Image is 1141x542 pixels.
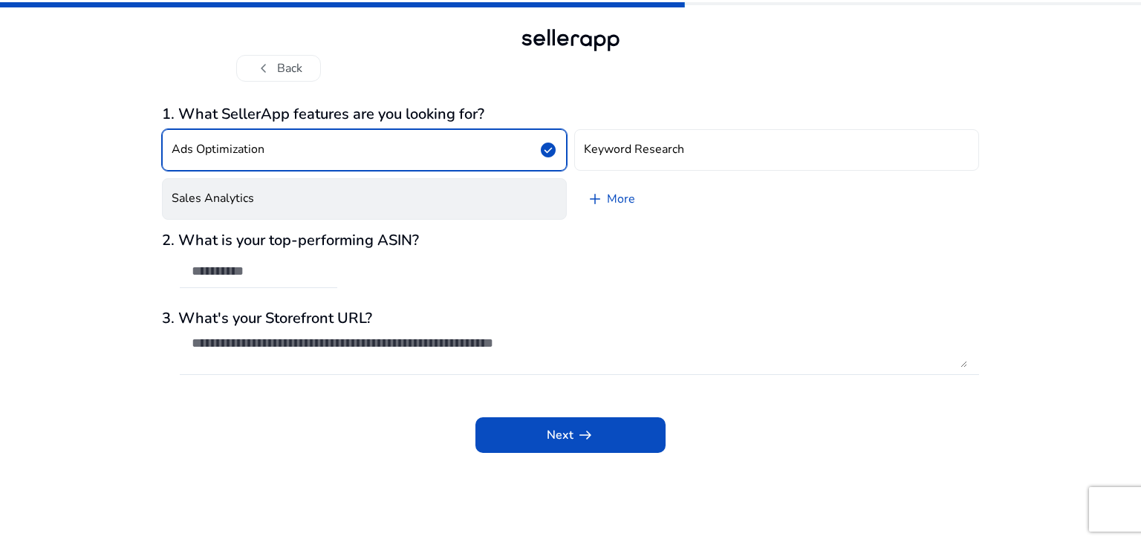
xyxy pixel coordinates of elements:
h3: 3. What's your Storefront URL? [162,310,979,327]
span: check_circle [539,141,557,159]
span: add [586,190,604,208]
h4: Ads Optimization [172,143,264,157]
h4: Sales Analytics [172,192,254,206]
button: Ads Optimizationcheck_circle [162,129,567,171]
h3: 1. What SellerApp features are you looking for? [162,105,979,123]
button: Keyword Research [574,129,979,171]
h3: 2. What is your top-performing ASIN? [162,232,979,249]
span: Next [547,426,594,444]
a: More [574,178,647,220]
button: Sales Analytics [162,178,567,220]
span: chevron_left [255,59,273,77]
h4: Keyword Research [584,143,684,157]
button: chevron_leftBack [236,55,321,82]
span: arrow_right_alt [576,426,594,444]
button: Nextarrow_right_alt [475,417,666,453]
